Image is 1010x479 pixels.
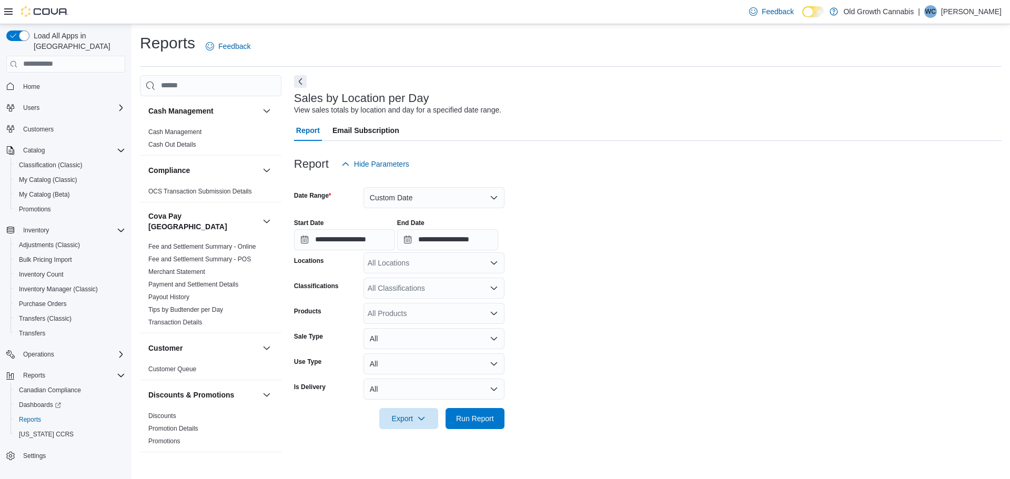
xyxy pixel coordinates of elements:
[148,424,198,433] span: Promotion Details
[148,319,202,326] a: Transaction Details
[363,379,504,400] button: All
[148,437,180,445] a: Promotions
[19,270,64,279] span: Inventory Count
[260,164,273,177] button: Compliance
[19,176,77,184] span: My Catalog (Classic)
[456,413,494,424] span: Run Report
[148,187,252,196] span: OCS Transaction Submission Details
[148,293,189,301] span: Payout History
[260,105,273,117] button: Cash Management
[294,75,307,88] button: Next
[379,408,438,429] button: Export
[363,328,504,349] button: All
[294,191,331,200] label: Date Range
[148,140,196,149] span: Cash Out Details
[2,368,129,383] button: Reports
[19,329,45,338] span: Transfers
[19,430,74,439] span: [US_STATE] CCRS
[294,332,323,341] label: Sale Type
[843,5,914,18] p: Old Growth Cannabis
[15,253,76,266] a: Bulk Pricing Import
[925,5,936,18] span: WC
[19,415,41,424] span: Reports
[23,371,45,380] span: Reports
[148,243,256,250] a: Fee and Settlement Summary - Online
[148,268,205,276] a: Merchant Statement
[11,412,129,427] button: Reports
[15,384,85,396] a: Canadian Compliance
[386,408,432,429] span: Export
[397,219,425,227] label: End Date
[23,83,40,91] span: Home
[19,241,80,249] span: Adjustments (Classic)
[140,185,281,202] div: Compliance
[296,120,320,141] span: Report
[762,6,794,17] span: Feedback
[19,205,51,213] span: Promotions
[294,307,321,315] label: Products
[294,358,321,366] label: Use Type
[294,229,395,250] input: Press the down key to open a popover containing a calendar.
[11,383,129,398] button: Canadian Compliance
[19,224,53,237] button: Inventory
[745,1,798,22] a: Feedback
[15,159,87,171] a: Classification (Classic)
[140,33,195,54] h1: Reports
[15,327,49,340] a: Transfers
[148,390,258,400] button: Discounts & Promotions
[15,268,68,281] a: Inventory Count
[260,389,273,401] button: Discounts & Promotions
[15,159,125,171] span: Classification (Classic)
[23,146,45,155] span: Catalog
[11,326,129,341] button: Transfers
[15,268,125,281] span: Inventory Count
[148,211,258,232] button: Cova Pay [GEOGRAPHIC_DATA]
[23,350,54,359] span: Operations
[337,154,413,175] button: Hide Parameters
[148,255,251,263] span: Fee and Settlement Summary - POS
[11,187,129,202] button: My Catalog (Beta)
[19,80,125,93] span: Home
[23,226,49,235] span: Inventory
[148,165,190,176] h3: Compliance
[19,224,125,237] span: Inventory
[15,239,125,251] span: Adjustments (Classic)
[19,144,125,157] span: Catalog
[15,312,125,325] span: Transfers (Classic)
[29,30,125,52] span: Load All Apps in [GEOGRAPHIC_DATA]
[140,240,281,333] div: Cova Pay [GEOGRAPHIC_DATA]
[354,159,409,169] span: Hide Parameters
[15,203,125,216] span: Promotions
[11,252,129,267] button: Bulk Pricing Import
[148,365,196,373] a: Customer Queue
[148,165,258,176] button: Compliance
[19,348,58,361] button: Operations
[19,256,72,264] span: Bulk Pricing Import
[148,425,198,432] a: Promotion Details
[2,347,129,362] button: Operations
[363,187,504,208] button: Custom Date
[148,412,176,420] span: Discounts
[19,123,58,136] a: Customers
[15,188,74,201] a: My Catalog (Beta)
[15,399,65,411] a: Dashboards
[19,123,125,136] span: Customers
[148,141,196,148] a: Cash Out Details
[148,343,258,353] button: Customer
[15,298,71,310] a: Purchase Orders
[11,427,129,442] button: [US_STATE] CCRS
[11,172,129,187] button: My Catalog (Classic)
[19,101,125,114] span: Users
[332,120,399,141] span: Email Subscription
[148,128,201,136] a: Cash Management
[363,353,504,374] button: All
[15,312,76,325] a: Transfers (Classic)
[15,399,125,411] span: Dashboards
[148,343,183,353] h3: Customer
[15,188,125,201] span: My Catalog (Beta)
[2,223,129,238] button: Inventory
[446,408,504,429] button: Run Report
[294,257,324,265] label: Locations
[140,363,281,380] div: Customer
